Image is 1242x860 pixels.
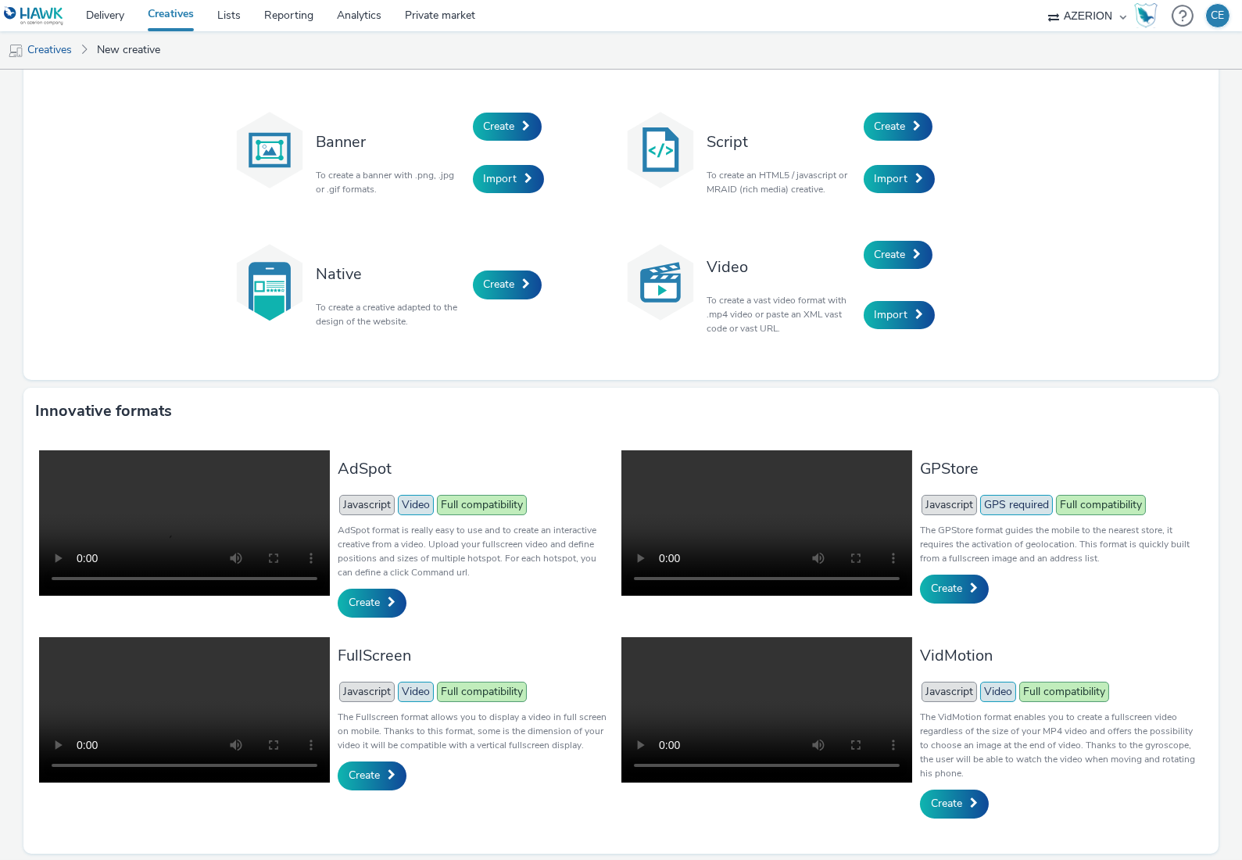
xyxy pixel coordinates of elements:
p: To create an HTML5 / javascript or MRAID (rich media) creative. [707,168,856,196]
span: Import [484,171,517,186]
h3: GPStore [920,458,1195,479]
p: To create a creative adapted to the design of the website. [317,300,465,328]
h3: Script [707,131,856,152]
a: Hawk Academy [1134,3,1164,28]
span: Create [931,581,962,596]
a: Create [864,113,932,141]
img: native.svg [231,243,309,321]
span: Javascript [339,495,395,515]
span: Create [349,768,380,783]
span: Import [875,171,908,186]
img: code.svg [621,111,700,189]
img: Hawk Academy [1134,3,1158,28]
a: Import [864,165,935,193]
h3: AdSpot [338,458,613,479]
div: CE [1212,4,1225,27]
img: undefined Logo [4,6,64,26]
a: Create [864,241,932,269]
h3: Native [317,263,465,285]
span: Javascript [922,495,977,515]
h3: VidMotion [920,645,1195,666]
h3: Banner [317,131,465,152]
p: The Fullscreen format allows you to display a video in full screen on mobile. Thanks to this form... [338,710,613,752]
a: Create [338,589,406,617]
p: The GPStore format guides the mobile to the nearest store, it requires the activation of geolocat... [920,523,1195,565]
a: Create [338,761,406,790]
span: GPS required [980,495,1053,515]
h3: Video [707,256,856,278]
a: Create [920,575,989,603]
img: video.svg [621,243,700,321]
span: Full compatibility [437,495,527,515]
h3: FullScreen [338,645,613,666]
h3: Innovative formats [35,400,172,423]
span: Create [875,247,906,262]
img: banner.svg [231,111,309,189]
span: Full compatibility [1056,495,1146,515]
a: Create [473,113,542,141]
span: Video [398,495,434,515]
a: Create [920,790,989,818]
span: Create [484,119,515,134]
span: Import [875,307,908,322]
span: Video [980,682,1016,702]
a: Import [864,301,935,329]
p: To create a banner with .png, .jpg or .gif formats. [317,168,465,196]
a: Create [473,271,542,299]
span: Full compatibility [437,682,527,702]
span: Javascript [922,682,977,702]
p: AdSpot format is really easy to use and to create an interactive creative from a video. Upload yo... [338,523,613,579]
span: Create [875,119,906,134]
span: Create [349,595,380,610]
a: New creative [89,31,168,69]
img: mobile [8,43,23,59]
span: Create [931,796,962,811]
p: To create a vast video format with .mp4 video or paste an XML vast code or vast URL. [707,293,856,335]
span: Full compatibility [1019,682,1109,702]
span: Create [484,277,515,292]
span: Video [398,682,434,702]
a: Import [473,165,544,193]
span: Javascript [339,682,395,702]
p: The VidMotion format enables you to create a fullscreen video regardless of the size of your MP4 ... [920,710,1195,780]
